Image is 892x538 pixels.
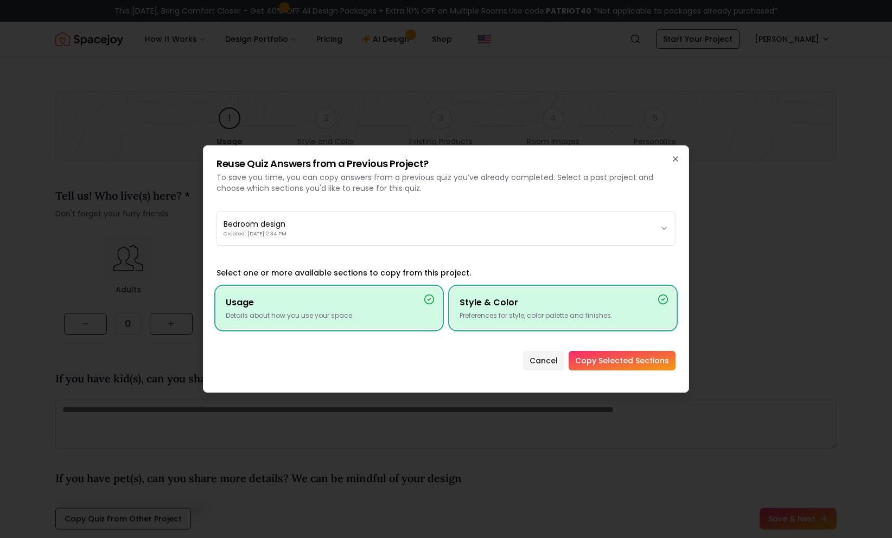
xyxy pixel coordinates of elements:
[226,311,432,320] p: Details about how you use your space.
[216,267,676,278] p: Select one or more available sections to copy from this project.
[569,351,676,370] button: Copy Selected Sections
[226,296,432,309] h4: Usage
[460,311,666,320] p: Preferences for style, color palette and finishes.
[216,172,676,194] p: To save you time, you can copy answers from a previous quiz you’ve already completed. Select a pa...
[216,287,442,329] div: UsageDetails about how you use your space.
[450,287,676,329] div: Style & ColorPreferences for style, color palette and finishes.
[523,351,564,370] button: Cancel
[216,159,676,169] h2: Reuse Quiz Answers from a Previous Project?
[460,296,666,309] h4: Style & Color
